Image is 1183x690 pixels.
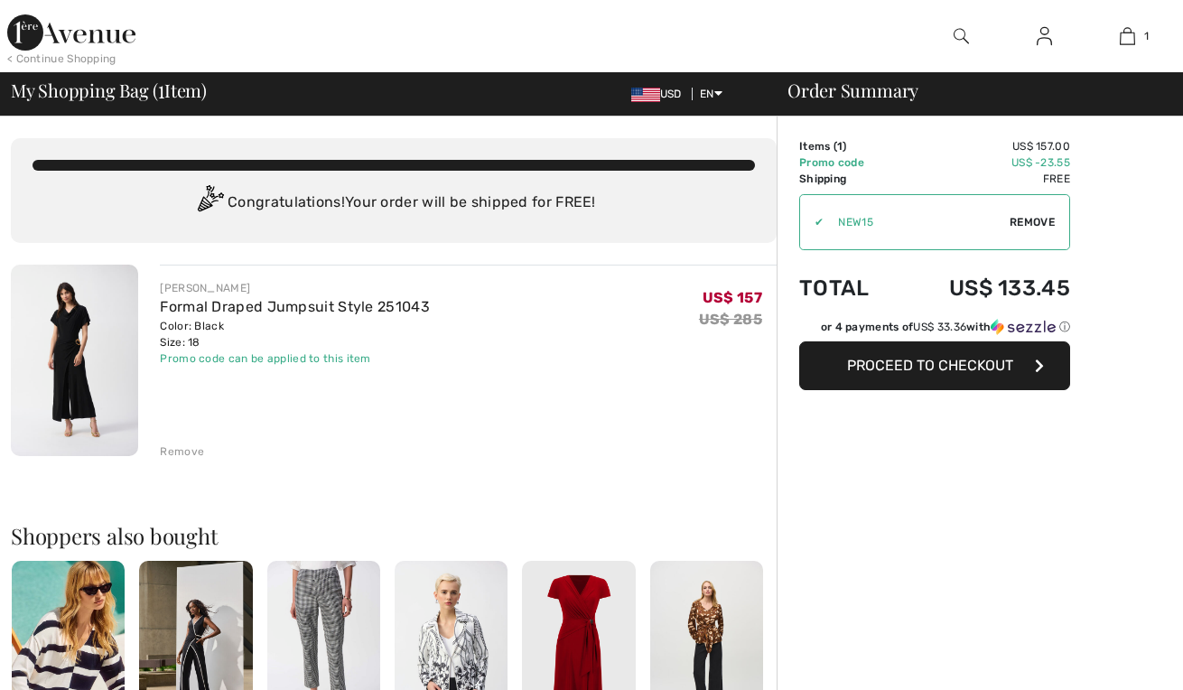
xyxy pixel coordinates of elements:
span: Proceed to Checkout [847,357,1013,374]
div: or 4 payments ofUS$ 33.36withSezzle Click to learn more about Sezzle [799,319,1070,341]
input: Promo code [824,195,1010,249]
div: Congratulations! Your order will be shipped for FREE! [33,185,755,221]
img: My Bag [1120,25,1135,47]
span: 1 [837,140,843,153]
div: < Continue Shopping [7,51,116,67]
img: Congratulation2.svg [191,185,228,221]
div: ✔ [800,214,824,230]
td: US$ 157.00 [899,138,1070,154]
td: Shipping [799,171,899,187]
td: US$ 133.45 [899,257,1070,319]
img: Sezzle [991,319,1056,335]
span: My Shopping Bag ( Item) [11,81,207,99]
div: Color: Black Size: 18 [160,318,430,350]
h2: Shoppers also bought [11,525,777,546]
span: US$ 33.36 [913,321,966,333]
span: Remove [1010,214,1055,230]
button: Proceed to Checkout [799,341,1070,390]
img: search the website [954,25,969,47]
a: 1 [1086,25,1168,47]
span: USD [631,88,689,100]
span: 1 [1144,28,1149,44]
span: 1 [158,77,164,100]
img: US Dollar [631,88,660,102]
div: or 4 payments of with [821,319,1070,335]
span: US$ 157 [703,289,762,306]
s: US$ 285 [699,311,762,328]
td: Total [799,257,899,319]
td: Promo code [799,154,899,171]
img: Formal Draped Jumpsuit Style 251043 [11,265,138,456]
div: [PERSON_NAME] [160,280,430,296]
img: 1ère Avenue [7,14,135,51]
td: Items ( ) [799,138,899,154]
img: My Info [1037,25,1052,47]
span: EN [700,88,722,100]
a: Sign In [1022,25,1067,48]
div: Remove [160,443,204,460]
div: Order Summary [766,81,1172,99]
td: US$ -23.55 [899,154,1070,171]
div: Promo code can be applied to this item [160,350,430,367]
td: Free [899,171,1070,187]
a: Formal Draped Jumpsuit Style 251043 [160,298,430,315]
